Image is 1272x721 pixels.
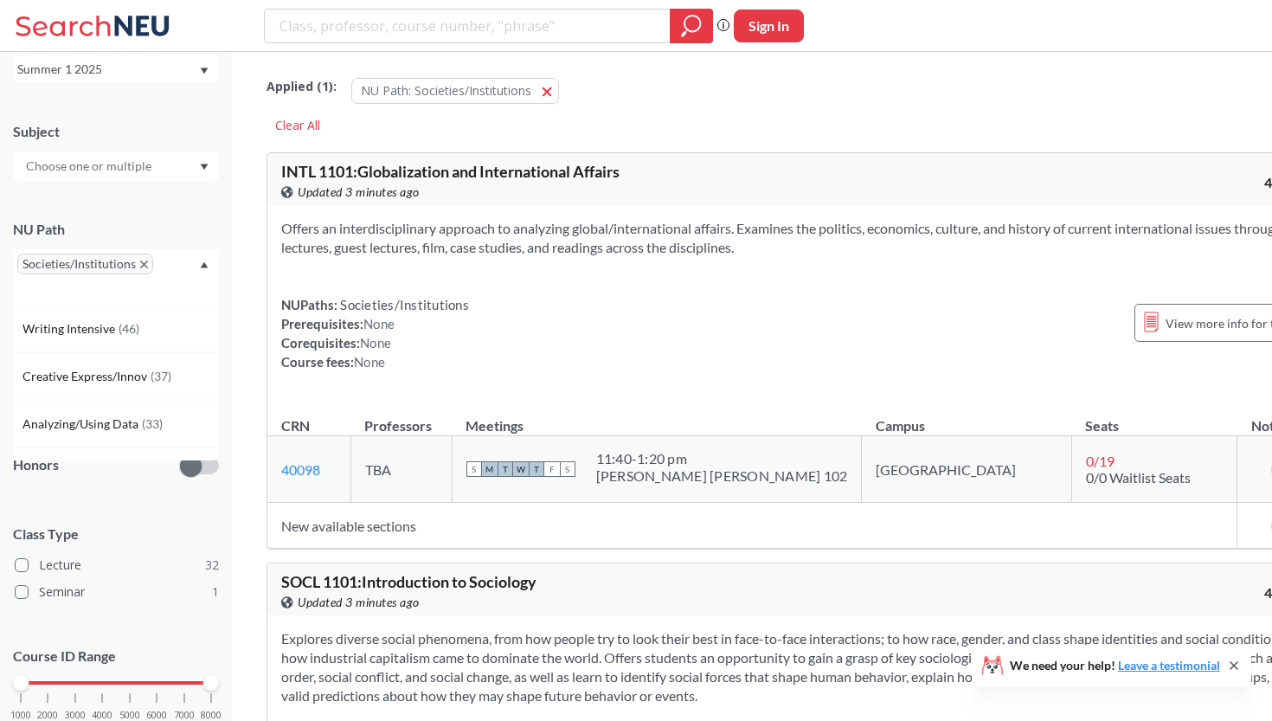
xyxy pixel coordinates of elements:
[1118,658,1220,673] a: Leave a testimonial
[482,461,498,477] span: M
[681,14,702,38] svg: magnifying glass
[13,249,219,305] div: Societies/InstitutionsX to remove pillDropdown arrowWriting Intensive(46)Creative Express/Innov(3...
[13,151,219,181] div: Dropdown arrow
[13,122,219,141] div: Subject
[13,220,219,239] div: NU Path
[140,261,148,268] svg: X to remove pill
[146,711,167,720] span: 6000
[212,583,219,602] span: 1
[22,367,151,386] span: Creative Express/Innov
[596,450,848,467] div: 11:40 - 1:20 pm
[281,162,620,181] span: INTL 1101 : Globalization and International Affairs
[17,156,163,177] input: Choose one or multiple
[13,455,59,475] p: Honors
[65,711,86,720] span: 3000
[281,416,310,435] div: CRN
[142,416,163,431] span: ( 33 )
[363,316,395,332] span: None
[862,436,1071,503] td: [GEOGRAPHIC_DATA]
[298,183,420,202] span: Updated 3 minutes ago
[1086,453,1115,469] span: 0 / 19
[267,77,337,96] span: Applied ( 1 ):
[734,10,804,42] button: Sign In
[15,554,219,576] label: Lecture
[151,369,171,383] span: ( 37 )
[92,711,112,720] span: 4000
[200,261,209,268] svg: Dropdown arrow
[10,711,31,720] span: 1000
[529,461,544,477] span: T
[361,82,531,99] span: NU Path: Societies/Institutions
[498,461,513,477] span: T
[1086,469,1191,486] span: 0/0 Waitlist Seats
[337,297,469,312] span: Societies/Institutions
[267,503,1237,549] td: New available sections
[452,399,862,436] th: Meetings
[13,525,219,544] span: Class Type
[13,647,219,666] p: Course ID Range
[560,461,575,477] span: S
[267,113,329,138] div: Clear All
[466,461,482,477] span: S
[281,572,536,591] span: SOCL 1101 : Introduction to Sociology
[281,295,469,371] div: NUPaths: Prerequisites: Corequisites: Course fees:
[544,461,560,477] span: F
[1010,660,1220,672] span: We need your help!
[205,556,219,575] span: 32
[281,461,320,478] a: 40098
[351,78,559,104] button: NU Path: Societies/Institutions
[174,711,195,720] span: 7000
[37,711,58,720] span: 2000
[17,60,198,79] div: Summer 1 2025
[513,461,529,477] span: W
[200,164,209,171] svg: Dropdown arrow
[119,321,139,336] span: ( 46 )
[350,399,452,436] th: Professors
[670,9,713,43] div: magnifying glass
[360,335,391,351] span: None
[1071,399,1237,436] th: Seats
[17,254,153,274] span: Societies/InstitutionsX to remove pill
[862,399,1071,436] th: Campus
[298,593,420,612] span: Updated 3 minutes ago
[350,436,452,503] td: TBA
[201,711,222,720] span: 8000
[278,11,658,41] input: Class, professor, course number, "phrase"
[354,354,385,370] span: None
[15,581,219,603] label: Seminar
[119,711,140,720] span: 5000
[13,55,219,83] div: Summer 1 2025Dropdown arrow
[22,319,119,338] span: Writing Intensive
[200,68,209,74] svg: Dropdown arrow
[22,415,142,434] span: Analyzing/Using Data
[596,467,848,485] div: [PERSON_NAME] [PERSON_NAME] 102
